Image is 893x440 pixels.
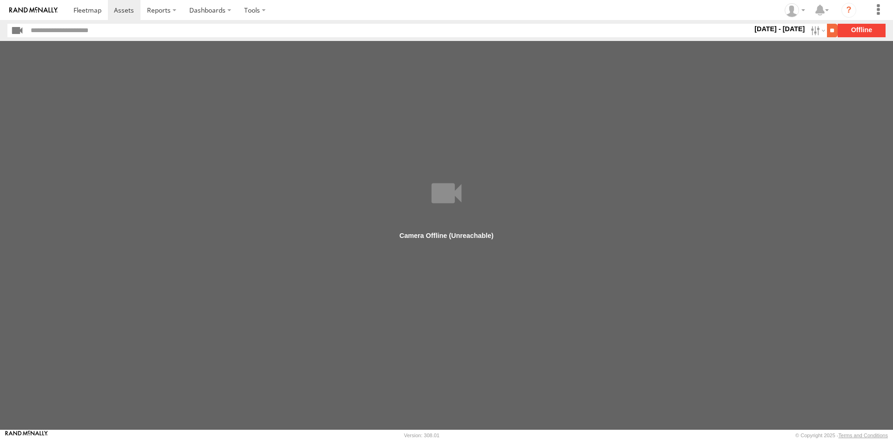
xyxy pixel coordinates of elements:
[807,24,827,37] label: Search Filter Options
[753,24,807,34] label: [DATE] - [DATE]
[781,3,808,17] div: Barbara Muller
[404,433,440,438] div: Version: 308.01
[5,431,48,440] a: Visit our Website
[841,3,856,18] i: ?
[795,433,888,438] div: © Copyright 2025 -
[9,7,58,14] img: rand-logo.svg
[839,433,888,438] a: Terms and Conditions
